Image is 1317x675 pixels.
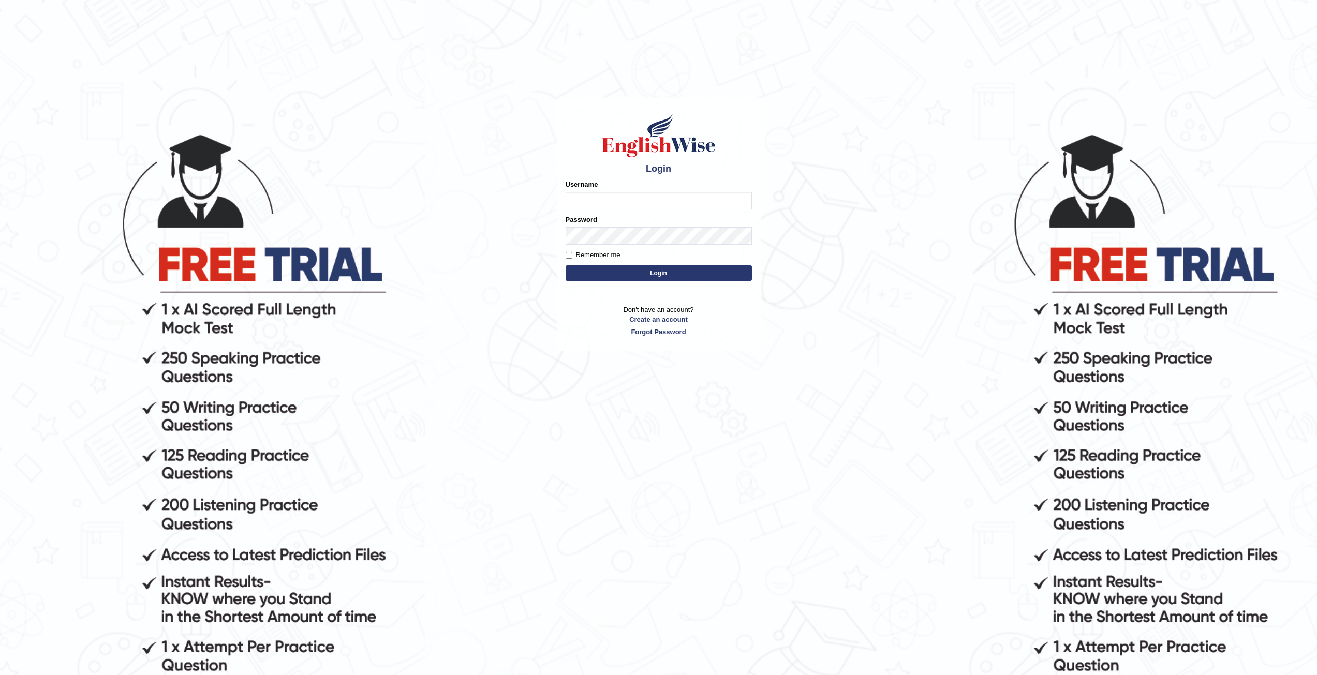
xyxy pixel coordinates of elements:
label: Password [566,215,597,224]
label: Username [566,179,598,189]
label: Remember me [566,250,620,260]
h4: Login [566,164,752,174]
button: Login [566,265,752,281]
p: Don't have an account? [566,305,752,337]
img: Logo of English Wise sign in for intelligent practice with AI [600,112,718,159]
a: Create an account [566,314,752,324]
input: Remember me [566,252,572,259]
a: Forgot Password [566,327,752,337]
